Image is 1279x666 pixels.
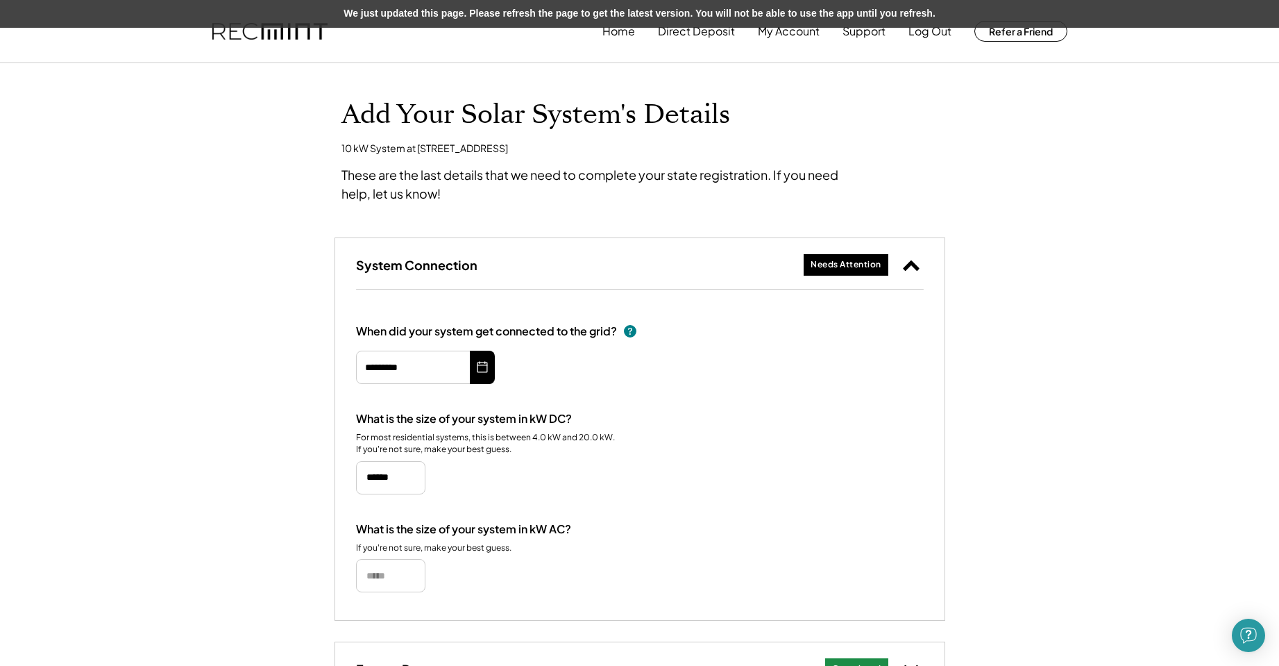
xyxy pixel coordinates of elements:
[341,142,508,156] div: 10 kW System at [STREET_ADDRESS]
[341,165,862,203] div: These are the last details that we need to complete your state registration. If you need help, le...
[356,522,571,537] div: What is the size of your system in kW AC?
[341,99,938,131] h1: Add Your Solar System's Details
[758,17,820,45] button: My Account
[908,17,951,45] button: Log Out
[356,324,617,339] div: When did your system get connected to the grid?
[356,432,616,456] div: For most residential systems, this is between 4.0 kW and 20.0 kW. If you're not sure, make your b...
[842,17,886,45] button: Support
[1232,619,1265,652] div: Open Intercom Messenger
[212,23,328,40] img: recmint-logotype%403x.png
[356,412,572,426] div: What is the size of your system in kW DC?
[356,542,511,554] div: If you're not sure, make your best guess.
[602,17,635,45] button: Home
[658,17,735,45] button: Direct Deposit
[974,21,1067,42] button: Refer a Friend
[811,259,881,271] div: Needs Attention
[356,257,477,273] h3: System Connection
